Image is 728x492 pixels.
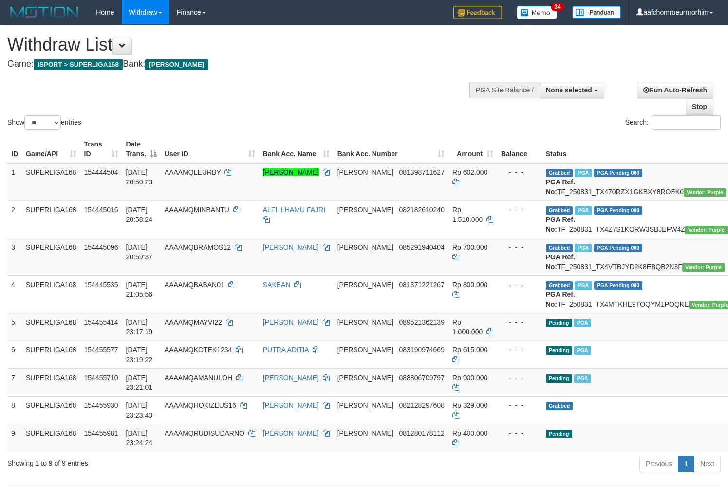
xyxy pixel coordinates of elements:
[682,263,725,272] span: Vendor URL: https://trx4.1velocity.biz
[22,238,80,275] td: SUPERLIGA168
[263,168,319,176] a: [PERSON_NAME]
[84,281,118,289] span: 154445535
[501,345,538,355] div: - - -
[7,455,296,468] div: Showing 1 to 9 of 9 entries
[399,243,444,251] span: Copy 085291940404 to clipboard
[452,401,487,409] span: Rp 329.000
[501,428,538,438] div: - - -
[546,253,575,271] b: PGA Ref. No:
[126,401,153,419] span: [DATE] 23:23:40
[84,374,118,382] span: 154455710
[337,281,393,289] span: [PERSON_NAME]
[80,135,122,163] th: Trans ID: activate to sort column ascending
[84,346,118,354] span: 154455577
[34,59,123,70] span: ISPORT > SUPERLIGA168
[337,401,393,409] span: [PERSON_NAME]
[575,206,592,215] span: Marked by aafheankoy
[594,281,643,290] span: PGA Pending
[546,346,572,355] span: Pending
[546,291,575,308] b: PGA Ref. No:
[497,135,542,163] th: Balance
[7,200,22,238] td: 2
[694,456,721,472] a: Next
[165,243,231,251] span: AAAAMQBRAMOS12
[165,401,236,409] span: AAAAMQHOKIZEUS16
[84,206,118,214] span: 154445016
[22,341,80,368] td: SUPERLIGA168
[165,374,232,382] span: AAAAMQAMANULOH
[639,456,678,472] a: Previous
[594,244,643,252] span: PGA Pending
[575,244,592,252] span: Marked by aafheankoy
[263,206,325,214] a: ALFI ILHAMU FAJRI
[452,168,487,176] span: Rp 602.000
[84,401,118,409] span: 154455930
[546,402,573,410] span: Grabbed
[263,318,319,326] a: [PERSON_NAME]
[546,374,572,383] span: Pending
[7,115,81,130] label: Show entries
[337,318,393,326] span: [PERSON_NAME]
[501,280,538,290] div: - - -
[501,401,538,410] div: - - -
[685,226,728,234] span: Vendor URL: https://trx4.1velocity.biz
[22,163,80,201] td: SUPERLIGA168
[452,318,483,336] span: Rp 1.000.000
[551,2,564,11] span: 34
[126,429,153,447] span: [DATE] 23:24:24
[337,374,393,382] span: [PERSON_NAME]
[399,346,444,354] span: Copy 083190974669 to clipboard
[22,313,80,341] td: SUPERLIGA168
[165,281,224,289] span: AAAAMQBABAN01
[546,281,573,290] span: Grabbed
[501,167,538,177] div: - - -
[452,346,487,354] span: Rp 615.000
[469,82,540,98] div: PGA Site Balance /
[399,374,444,382] span: Copy 088806709797 to clipboard
[686,98,713,115] a: Stop
[399,281,444,289] span: Copy 081371221267 to clipboard
[399,318,444,326] span: Copy 089521362139 to clipboard
[501,373,538,383] div: - - -
[572,6,621,19] img: panduan.png
[399,401,444,409] span: Copy 082128297608 to clipboard
[126,346,153,364] span: [DATE] 23:19:22
[263,374,319,382] a: [PERSON_NAME]
[678,456,694,472] a: 1
[165,206,229,214] span: AAAAMQMINBANTU
[546,430,572,438] span: Pending
[263,281,291,289] a: SAKBAN
[574,319,591,327] span: Marked by aafheankoy
[594,206,643,215] span: PGA Pending
[84,243,118,251] span: 154445096
[161,135,259,163] th: User ID: activate to sort column ascending
[399,429,444,437] span: Copy 081280178112 to clipboard
[625,115,721,130] label: Search:
[7,238,22,275] td: 3
[7,368,22,396] td: 7
[84,429,118,437] span: 154455981
[546,216,575,233] b: PGA Ref. No:
[22,275,80,313] td: SUPERLIGA168
[24,115,61,130] select: Showentries
[7,396,22,424] td: 8
[165,168,221,176] span: AAAAMQLEURBY
[7,59,476,69] h4: Game: Bank:
[126,374,153,391] span: [DATE] 23:21:01
[574,346,591,355] span: Marked by aafheankoy
[126,168,153,186] span: [DATE] 20:50:23
[7,5,81,19] img: MOTION_logo.png
[7,424,22,452] td: 9
[452,374,487,382] span: Rp 900.000
[652,115,721,130] input: Search:
[517,6,558,19] img: Button%20Memo.svg
[546,244,573,252] span: Grabbed
[546,169,573,177] span: Grabbed
[546,319,572,327] span: Pending
[337,168,393,176] span: [PERSON_NAME]
[399,168,444,176] span: Copy 081398711627 to clipboard
[263,346,309,354] a: PUTRA ADITIA
[452,243,487,251] span: Rp 700.000
[22,200,80,238] td: SUPERLIGA168
[122,135,161,163] th: Date Trans.: activate to sort column descending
